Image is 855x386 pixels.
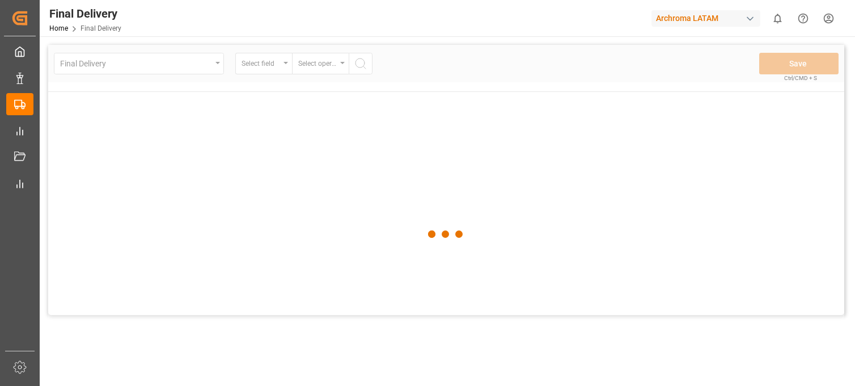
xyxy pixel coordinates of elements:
button: Help Center [790,6,816,31]
button: show 0 new notifications [765,6,790,31]
div: Final Delivery [49,5,121,22]
div: Archroma LATAM [651,10,760,27]
a: Home [49,24,68,32]
button: Archroma LATAM [651,7,765,29]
